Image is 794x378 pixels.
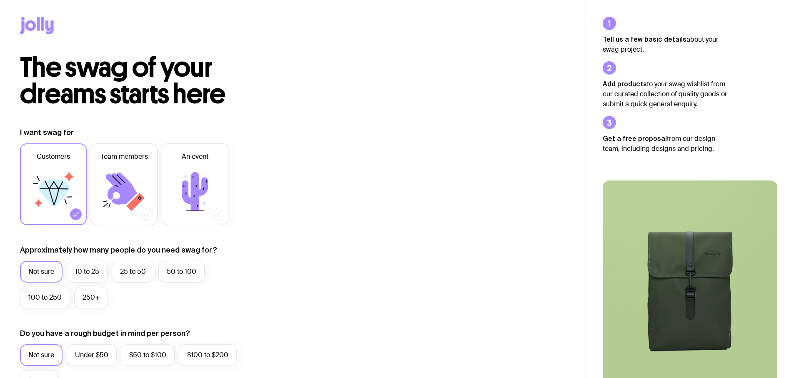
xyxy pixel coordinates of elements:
[67,261,108,283] label: 10 to 25
[603,80,647,88] strong: Add products
[121,344,175,366] label: $50 to $100
[20,128,74,138] label: I want swag for
[100,152,148,162] span: Team members
[182,152,208,162] span: An event
[67,344,117,366] label: Under $50
[603,133,728,154] p: from our design team, including designs and pricing.
[158,261,205,283] label: 50 to 100
[179,344,237,366] label: $100 to $200
[20,261,63,283] label: Not sure
[20,344,63,366] label: Not sure
[603,79,728,109] p: to your swag wishlist from our curated collection of quality goods or submit a quick general enqu...
[20,51,225,110] span: The swag of your dreams starts here
[74,287,108,308] label: 250+
[603,35,686,43] strong: Tell us a few basic details
[112,261,154,283] label: 25 to 50
[603,135,667,142] strong: Get a free proposal
[20,287,70,308] label: 100 to 250
[20,245,217,255] label: Approximately how many people do you need swag for?
[20,328,190,338] label: Do you have a rough budget in mind per person?
[603,34,728,55] p: about your swag project.
[37,152,70,162] span: Customers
